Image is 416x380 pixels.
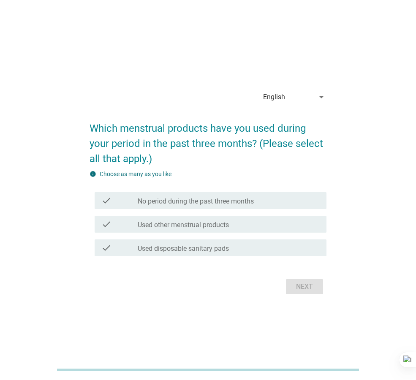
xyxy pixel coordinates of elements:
[100,171,171,177] label: Choose as many as you like
[101,195,111,206] i: check
[263,93,285,101] div: English
[101,219,111,229] i: check
[138,221,229,229] label: Used other menstrual products
[90,171,96,177] i: info
[138,197,254,206] label: No period during the past three months
[101,243,111,253] i: check
[138,244,229,253] label: Used disposable sanitary pads
[90,112,326,166] h2: Which menstrual products have you used during your period in the past three months? (Please selec...
[316,92,326,102] i: arrow_drop_down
